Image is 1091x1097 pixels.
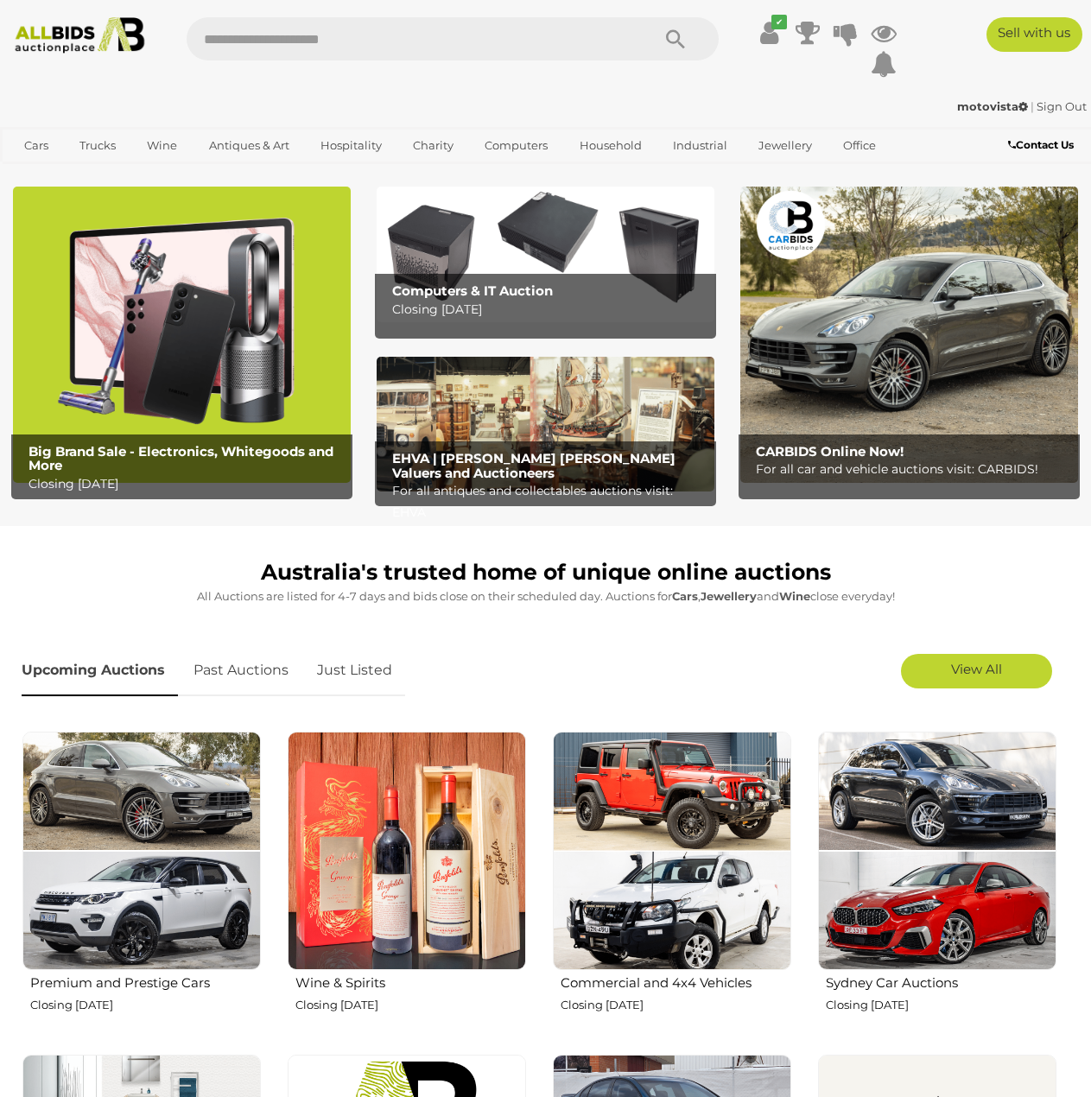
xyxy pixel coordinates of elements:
img: Allbids.com.au [8,17,152,54]
a: Industrial [662,131,739,160]
button: Search [632,17,719,60]
a: Household [568,131,653,160]
strong: Cars [672,589,698,603]
a: Computers [473,131,559,160]
img: EHVA | Evans Hastings Valuers and Auctioneers [377,357,714,492]
a: ✔ [757,17,783,48]
p: Closing [DATE] [826,995,1056,1015]
span: View All [951,661,1002,677]
p: Closing [DATE] [295,995,526,1015]
b: Contact Us [1008,138,1074,151]
a: Hospitality [309,131,393,160]
h2: Premium and Prestige Cars [30,972,261,991]
a: Sydney Car Auctions Closing [DATE] [817,731,1056,1041]
a: Past Auctions [181,645,301,696]
p: Closing [DATE] [561,995,791,1015]
strong: Wine [779,589,810,603]
a: Wine & Spirits Closing [DATE] [287,731,526,1041]
h2: Wine & Spirits [295,972,526,991]
a: Premium and Prestige Cars Closing [DATE] [22,731,261,1041]
p: For all car and vehicle auctions visit: CARBIDS! [756,459,1072,480]
a: Sign Out [1037,99,1087,113]
img: Commercial and 4x4 Vehicles [553,732,791,970]
a: Computers & IT Auction Computers & IT Auction Closing [DATE] [377,187,714,321]
a: Office [832,131,887,160]
h1: Australia's trusted home of unique online auctions [22,561,1069,585]
a: Wine [136,131,188,160]
img: Big Brand Sale - Electronics, Whitegoods and More [13,187,351,483]
b: EHVA | [PERSON_NAME] [PERSON_NAME] Valuers and Auctioneers [392,450,676,481]
img: Premium and Prestige Cars [22,732,261,970]
b: CARBIDS Online Now! [756,443,904,460]
a: Big Brand Sale - Electronics, Whitegoods and More Big Brand Sale - Electronics, Whitegoods and Mo... [13,187,351,483]
h2: Commercial and 4x4 Vehicles [561,972,791,991]
a: Cars [13,131,60,160]
a: motovista [957,99,1031,113]
p: Closing [DATE] [30,995,261,1015]
a: CARBIDS Online Now! CARBIDS Online Now! For all car and vehicle auctions visit: CARBIDS! [740,187,1078,483]
i: ✔ [771,15,787,29]
img: CARBIDS Online Now! [740,187,1078,483]
span: | [1031,99,1034,113]
p: Closing [DATE] [29,473,345,495]
a: View All [901,654,1052,688]
p: Closing [DATE] [392,299,708,320]
a: Jewellery [747,131,823,160]
b: Computers & IT Auction [392,282,553,299]
strong: motovista [957,99,1028,113]
img: Wine & Spirits [288,732,526,970]
a: Upcoming Auctions [22,645,178,696]
a: Sports [13,160,71,188]
a: Contact Us [1008,136,1078,155]
a: Trucks [68,131,127,160]
img: Sydney Car Auctions [818,732,1056,970]
a: Commercial and 4x4 Vehicles Closing [DATE] [552,731,791,1041]
strong: Jewellery [701,589,757,603]
img: Computers & IT Auction [377,187,714,321]
a: Charity [402,131,465,160]
h2: Sydney Car Auctions [826,972,1056,991]
p: All Auctions are listed for 4-7 days and bids close on their scheduled day. Auctions for , and cl... [22,587,1069,606]
b: Big Brand Sale - Electronics, Whitegoods and More [29,443,333,474]
a: Just Listed [304,645,405,696]
a: Sell with us [986,17,1082,52]
p: For all antiques and collectables auctions visit: EHVA [392,480,708,523]
a: Antiques & Art [198,131,301,160]
a: [GEOGRAPHIC_DATA] [79,160,225,188]
a: EHVA | Evans Hastings Valuers and Auctioneers EHVA | [PERSON_NAME] [PERSON_NAME] Valuers and Auct... [377,357,714,492]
